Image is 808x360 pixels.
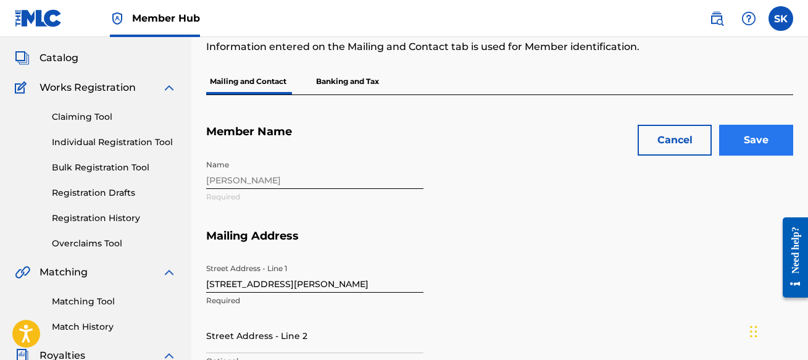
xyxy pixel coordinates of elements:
[40,265,88,280] span: Matching
[15,51,30,65] img: Catalog
[52,186,177,199] a: Registration Drafts
[52,212,177,225] a: Registration History
[52,295,177,308] a: Matching Tool
[15,9,62,27] img: MLC Logo
[638,125,712,156] button: Cancel
[162,80,177,95] img: expand
[206,295,423,306] p: Required
[52,161,177,174] a: Bulk Registration Tool
[52,320,177,333] a: Match History
[741,11,756,26] img: help
[768,6,793,31] div: User Menu
[52,237,177,250] a: Overclaims Tool
[750,313,757,350] div: Drag
[132,11,200,25] span: Member Hub
[736,6,761,31] div: Help
[709,11,724,26] img: search
[312,69,383,94] p: Banking and Tax
[52,136,177,149] a: Individual Registration Tool
[206,40,658,54] p: Information entered on the Mailing and Contact tab is used for Member identification.
[206,229,793,258] h5: Mailing Address
[773,208,808,308] iframe: Resource Center
[40,51,78,65] span: Catalog
[15,80,31,95] img: Works Registration
[40,80,136,95] span: Works Registration
[162,265,177,280] img: expand
[206,125,793,154] h5: Member Name
[15,51,78,65] a: CatalogCatalog
[15,265,30,280] img: Matching
[719,125,793,156] input: Save
[746,301,808,360] iframe: Chat Widget
[110,11,125,26] img: Top Rightsholder
[52,111,177,123] a: Claiming Tool
[206,69,290,94] p: Mailing and Contact
[704,6,729,31] a: Public Search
